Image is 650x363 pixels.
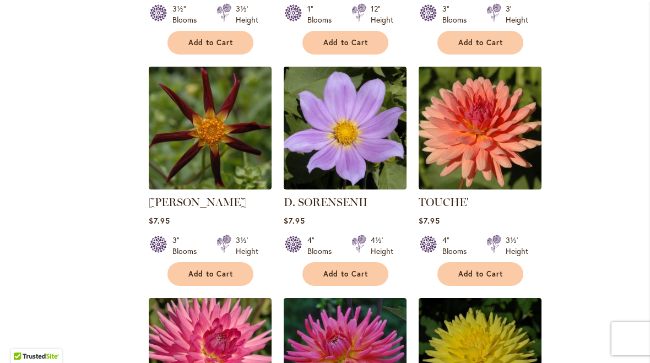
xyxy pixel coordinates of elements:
[8,324,39,355] iframe: Launch Accessibility Center
[419,181,541,192] a: TOUCHE'
[284,67,407,189] img: D. SORENSENII
[149,215,170,226] span: $7.95
[167,262,253,286] button: Add to Cart
[302,31,388,55] button: Add to Cart
[458,269,503,279] span: Add to Cart
[506,3,528,25] div: 3' Height
[302,262,388,286] button: Add to Cart
[437,262,523,286] button: Add to Cart
[284,181,407,192] a: D. SORENSENII
[371,3,393,25] div: 12" Height
[284,215,305,226] span: $7.95
[188,38,234,47] span: Add to Cart
[323,269,369,279] span: Add to Cart
[149,181,272,192] a: TAHOMA MOONSHOT
[172,235,203,257] div: 3" Blooms
[284,196,367,209] a: D. SORENSENII
[172,3,203,25] div: 3½" Blooms
[506,235,528,257] div: 3½' Height
[419,196,469,209] a: TOUCHE'
[149,67,272,189] img: TAHOMA MOONSHOT
[419,67,541,189] img: TOUCHE'
[149,196,247,209] a: [PERSON_NAME]
[307,3,338,25] div: 1" Blooms
[167,31,253,55] button: Add to Cart
[458,38,503,47] span: Add to Cart
[188,269,234,279] span: Add to Cart
[437,31,523,55] button: Add to Cart
[236,235,258,257] div: 3½' Height
[371,235,393,257] div: 4½' Height
[442,3,473,25] div: 3" Blooms
[236,3,258,25] div: 3½' Height
[307,235,338,257] div: 4" Blooms
[442,235,473,257] div: 4" Blooms
[419,215,440,226] span: $7.95
[323,38,369,47] span: Add to Cart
